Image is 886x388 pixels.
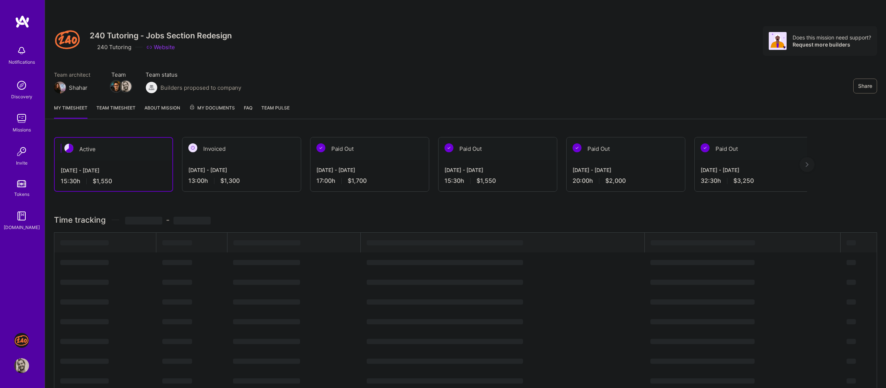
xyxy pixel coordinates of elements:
[54,215,877,225] h3: Time tracking
[12,333,31,348] a: J: 240 Tutoring - Jobs Section Redesign
[477,177,496,185] span: $1,550
[61,166,166,174] div: [DATE] - [DATE]
[650,319,755,324] span: ‌
[348,177,367,185] span: $1,700
[60,240,109,245] span: ‌
[233,240,300,245] span: ‌
[60,339,109,344] span: ‌
[54,26,81,53] img: Company Logo
[650,339,755,344] span: ‌
[847,378,856,384] span: ‌
[144,104,180,119] a: About Mission
[14,358,29,373] img: User Avatar
[605,177,626,185] span: $2,000
[367,280,523,285] span: ‌
[367,319,523,324] span: ‌
[61,177,166,185] div: 15:30 h
[54,71,96,79] span: Team architect
[701,166,807,174] div: [DATE] - [DATE]
[188,143,197,152] img: Invoiced
[233,299,300,305] span: ‌
[367,240,523,245] span: ‌
[146,82,157,93] img: Builders proposed to company
[651,240,755,245] span: ‌
[847,299,856,305] span: ‌
[125,215,211,225] span: -
[573,177,679,185] div: 20:00 h
[55,138,172,160] div: Active
[439,137,557,160] div: Paid Out
[793,41,871,48] div: Request more builders
[220,177,240,185] span: $1,300
[60,378,109,384] span: ‌
[54,82,66,93] img: Team Architect
[60,280,109,285] span: ‌
[162,359,192,364] span: ‌
[847,240,856,245] span: ‌
[13,126,31,134] div: Missions
[367,339,523,344] span: ‌
[701,143,710,152] img: Paid Out
[567,137,685,160] div: Paid Out
[14,190,29,198] div: Tokens
[146,43,175,51] a: Website
[90,85,96,90] i: icon Mail
[54,104,87,119] a: My timesheet
[769,32,787,50] img: Avatar
[162,299,192,305] span: ‌
[233,378,300,384] span: ‌
[14,111,29,126] img: teamwork
[444,143,453,152] img: Paid Out
[90,44,96,50] i: icon CompanyGray
[367,378,523,384] span: ‌
[847,359,856,364] span: ‌
[60,260,109,265] span: ‌
[650,378,755,384] span: ‌
[188,166,295,174] div: [DATE] - [DATE]
[64,144,73,153] img: Active
[650,299,755,305] span: ‌
[316,143,325,152] img: Paid Out
[160,84,241,92] span: Builders proposed to company
[367,359,523,364] span: ‌
[847,319,856,324] span: ‌
[96,104,136,119] a: Team timesheet
[806,162,809,167] img: right
[90,43,131,51] div: 240 Tutoring
[182,137,301,160] div: Invoiced
[367,260,523,265] span: ‌
[60,359,109,364] span: ‌
[573,166,679,174] div: [DATE] - [DATE]
[310,137,429,160] div: Paid Out
[16,159,28,167] div: Invite
[111,71,131,79] span: Team
[69,84,87,92] div: Shahar
[162,378,192,384] span: ‌
[858,82,872,90] span: Share
[93,177,112,185] span: $1,550
[233,339,300,344] span: ‌
[111,81,122,92] img: Team Member Avatar
[233,260,300,265] span: ‌
[367,299,523,305] span: ‌
[650,280,755,285] span: ‌
[60,319,109,324] span: ‌
[90,31,232,40] h3: 240 Tutoring - Jobs Section Redesign
[173,217,211,225] span: ‌
[847,280,856,285] span: ‌
[650,260,755,265] span: ‌
[125,217,162,225] span: ‌
[14,209,29,223] img: guide book
[14,333,29,348] img: J: 240 Tutoring - Jobs Section Redesign
[11,93,32,101] div: Discovery
[793,34,871,41] div: Does this mission need support?
[146,71,241,79] span: Team status
[444,177,551,185] div: 15:30 h
[316,177,423,185] div: 17:00 h
[121,80,131,93] a: Team Member Avatar
[120,81,131,92] img: Team Member Avatar
[573,143,581,152] img: Paid Out
[111,80,121,93] a: Team Member Avatar
[847,339,856,344] span: ‌
[162,280,192,285] span: ‌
